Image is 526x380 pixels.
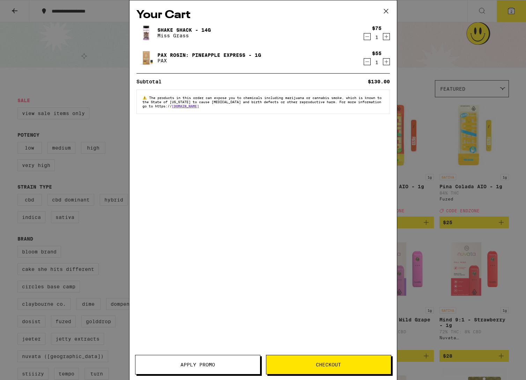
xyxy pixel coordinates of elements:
h2: Your Cart [136,7,390,23]
p: Miss Grass [157,33,211,38]
div: 1 [372,35,381,40]
span: Checkout [316,362,341,367]
span: Apply Promo [180,362,215,367]
span: Hi. Need any help? [4,5,50,10]
span: The products in this order can expose you to chemicals including marijuana or cannabis smoke, whi... [142,96,381,108]
a: PAX Rosin: Pineapple Express - 1g [157,52,261,58]
div: $55 [372,51,381,56]
div: Subtotal [136,79,166,84]
button: Increment [383,33,390,40]
a: [DOMAIN_NAME] [172,104,199,108]
img: PAX Rosin: Pineapple Express - 1g [136,48,156,68]
img: Shake Shack - 14g [136,23,156,43]
button: Checkout [266,355,391,374]
a: Shake Shack - 14g [157,27,211,33]
p: PAX [157,58,261,63]
button: Decrement [364,33,371,40]
span: ⚠️ [142,96,149,100]
button: Increment [383,58,390,65]
div: $75 [372,25,381,31]
div: 1 [372,60,381,65]
button: Apply Promo [135,355,260,374]
button: Decrement [364,58,371,65]
div: $130.00 [368,79,390,84]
